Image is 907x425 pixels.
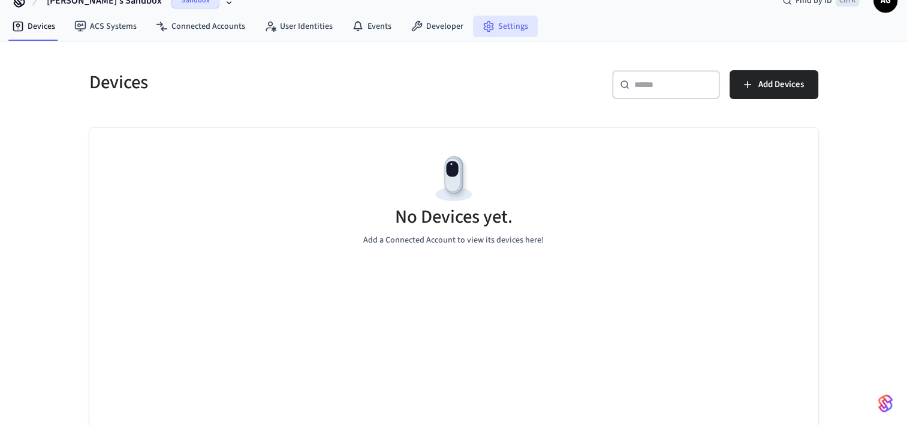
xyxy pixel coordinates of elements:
a: Devices [2,16,65,37]
a: Developer [401,16,473,37]
h5: Devices [89,70,447,95]
a: ACS Systems [65,16,146,37]
a: Connected Accounts [146,16,255,37]
h5: No Devices yet. [395,205,513,229]
a: Settings [473,16,538,37]
a: User Identities [255,16,342,37]
img: SeamLogoGradient.69752ec5.svg [878,394,893,413]
span: Add Devices [758,77,804,92]
button: Add Devices [730,70,818,99]
a: Events [342,16,401,37]
img: Devices Empty State [427,152,481,206]
p: Add a Connected Account to view its devices here! [363,234,544,247]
